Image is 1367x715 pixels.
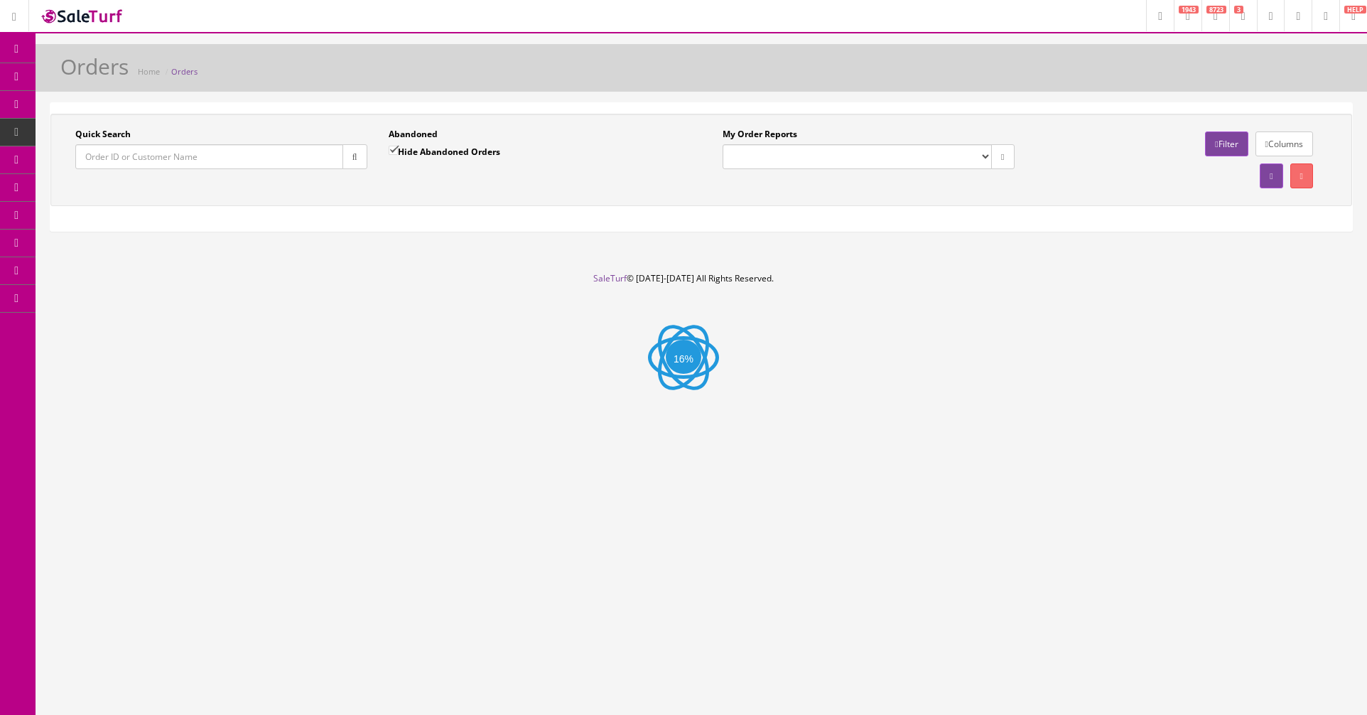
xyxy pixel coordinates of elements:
img: SaleTurf [40,6,125,26]
a: Orders [171,66,198,77]
span: 3 [1234,6,1243,14]
span: 8723 [1206,6,1226,14]
label: Abandoned [389,128,438,141]
a: Home [138,66,160,77]
span: HELP [1344,6,1366,14]
label: Hide Abandoned Orders [389,144,500,158]
span: 1943 [1179,6,1199,14]
input: Order ID or Customer Name [75,144,343,169]
label: Quick Search [75,128,131,141]
label: My Order Reports [723,128,797,141]
a: Columns [1255,131,1313,156]
a: Filter [1205,131,1248,156]
a: SaleTurf [593,272,627,284]
input: Hide Abandoned Orders [389,146,398,155]
h1: Orders [60,55,129,78]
